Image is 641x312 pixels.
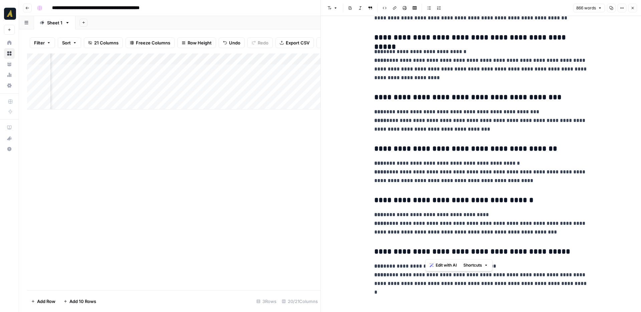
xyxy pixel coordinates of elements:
button: Freeze Columns [126,37,175,48]
a: Your Data [4,59,15,69]
span: 866 words [576,5,596,11]
button: 866 words [573,4,605,12]
button: Row Height [177,37,216,48]
span: Shortcuts [463,262,482,268]
span: Freeze Columns [136,39,170,46]
div: 20/21 Columns [279,296,320,307]
span: Row Height [188,39,212,46]
button: Add 10 Rows [59,296,100,307]
button: What's new? [4,133,15,144]
a: Settings [4,80,15,91]
button: Add Row [27,296,59,307]
span: 21 Columns [94,39,119,46]
button: Export CSV [275,37,314,48]
button: Sort [58,37,81,48]
span: Add 10 Rows [69,298,96,305]
span: Sort [62,39,71,46]
a: Home [4,37,15,48]
button: Help + Support [4,144,15,154]
span: Redo [258,39,268,46]
img: Marketers in Demand Logo [4,8,16,20]
button: Redo [247,37,273,48]
span: Edit with AI [436,262,457,268]
span: Filter [34,39,45,46]
button: 21 Columns [84,37,123,48]
div: Sheet 1 [47,19,62,26]
span: Add Row [37,298,55,305]
a: Sheet 1 [34,16,75,29]
button: Edit with AI [427,261,459,270]
button: Undo [219,37,245,48]
span: Undo [229,39,240,46]
div: 3 Rows [254,296,279,307]
span: Export CSV [286,39,309,46]
div: What's new? [4,133,14,143]
button: Shortcuts [461,261,491,270]
a: AirOps Academy [4,122,15,133]
button: Workspace: Marketers in Demand [4,5,15,22]
a: Browse [4,48,15,59]
a: Usage [4,69,15,80]
button: Filter [30,37,55,48]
